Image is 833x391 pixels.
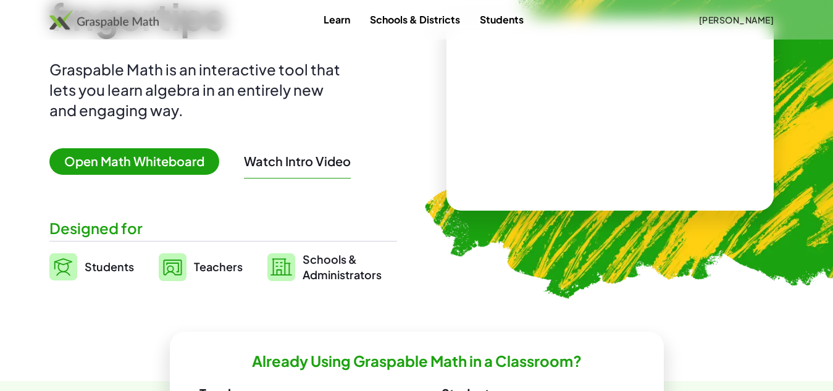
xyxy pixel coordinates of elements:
span: Open Math Whiteboard [49,148,219,175]
img: svg%3e [159,253,186,281]
a: Schools & Districts [360,8,470,31]
button: Watch Intro Video [244,153,351,169]
span: Teachers [194,259,243,274]
a: Students [49,251,134,282]
h2: Already Using Graspable Math in a Classroom? [252,351,582,371]
span: [PERSON_NAME] [698,14,774,25]
img: svg%3e [267,253,295,281]
img: svg%3e [49,253,77,280]
div: Designed for [49,218,397,238]
a: Learn [314,8,360,31]
a: Open Math Whiteboard [49,156,229,169]
span: Schools & Administrators [303,251,382,282]
a: Schools &Administrators [267,251,382,282]
a: Students [470,8,534,31]
button: [PERSON_NAME] [689,9,784,31]
video: What is this? This is dynamic math notation. Dynamic math notation plays a central role in how Gr... [517,68,703,161]
span: Students [85,259,134,274]
a: Teachers [159,251,243,282]
div: Graspable Math is an interactive tool that lets you learn algebra in an entirely new and engaging... [49,59,346,120]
